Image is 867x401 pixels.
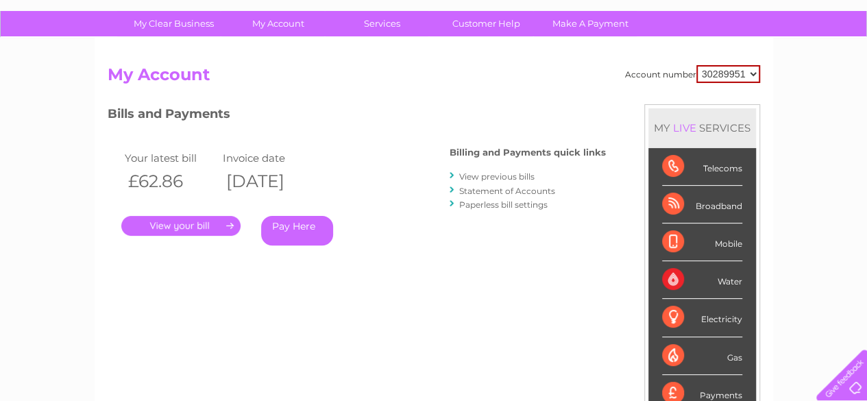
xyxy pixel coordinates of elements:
[459,186,555,196] a: Statement of Accounts
[459,199,548,210] a: Paperless bill settings
[121,216,241,236] a: .
[261,216,333,245] a: Pay Here
[450,147,606,158] h4: Billing and Payments quick links
[609,7,703,24] a: 0333 014 3131
[117,11,230,36] a: My Clear Business
[662,261,742,299] div: Water
[430,11,543,36] a: Customer Help
[748,58,768,69] a: Blog
[822,58,854,69] a: Log out
[219,167,318,195] th: [DATE]
[108,104,606,128] h3: Bills and Payments
[776,58,809,69] a: Contact
[662,148,742,186] div: Telecoms
[698,58,740,69] a: Telecoms
[121,149,220,167] td: Your latest bill
[459,171,535,182] a: View previous bills
[221,11,334,36] a: My Account
[662,337,742,375] div: Gas
[662,223,742,261] div: Mobile
[626,58,652,69] a: Water
[670,121,699,134] div: LIVE
[110,8,758,66] div: Clear Business is a trading name of Verastar Limited (registered in [GEOGRAPHIC_DATA] No. 3667643...
[326,11,439,36] a: Services
[648,108,756,147] div: MY SERVICES
[662,299,742,337] div: Electricity
[108,65,760,91] h2: My Account
[219,149,318,167] td: Invoice date
[30,36,100,77] img: logo.png
[121,167,220,195] th: £62.86
[625,65,760,83] div: Account number
[534,11,647,36] a: Make A Payment
[660,58,690,69] a: Energy
[662,186,742,223] div: Broadband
